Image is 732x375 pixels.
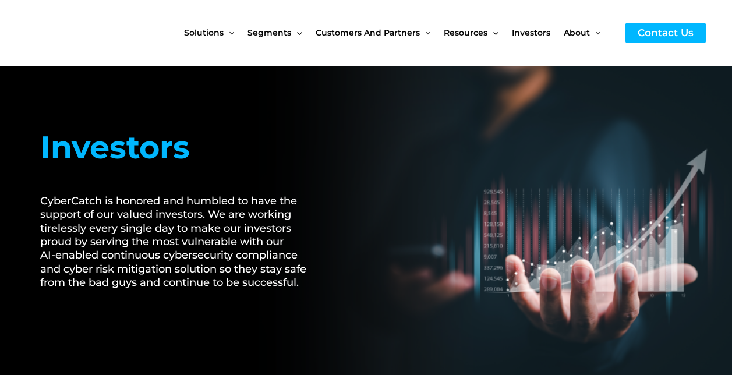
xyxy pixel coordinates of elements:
img: CyberCatch [20,9,160,57]
span: Resources [444,8,487,57]
span: About [564,8,590,57]
h1: Investors [40,124,320,171]
span: Menu Toggle [487,8,498,57]
a: Investors [512,8,564,57]
span: Solutions [184,8,224,57]
span: Menu Toggle [590,8,600,57]
a: Contact Us [625,23,706,43]
h2: CyberCatch is honored and humbled to have the support of our valued investors. We are working tir... [40,194,320,290]
span: Customers and Partners [316,8,420,57]
span: Investors [512,8,550,57]
span: Segments [247,8,291,57]
span: Menu Toggle [420,8,430,57]
span: Menu Toggle [224,8,234,57]
nav: Site Navigation: New Main Menu [184,8,614,57]
span: Menu Toggle [291,8,302,57]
